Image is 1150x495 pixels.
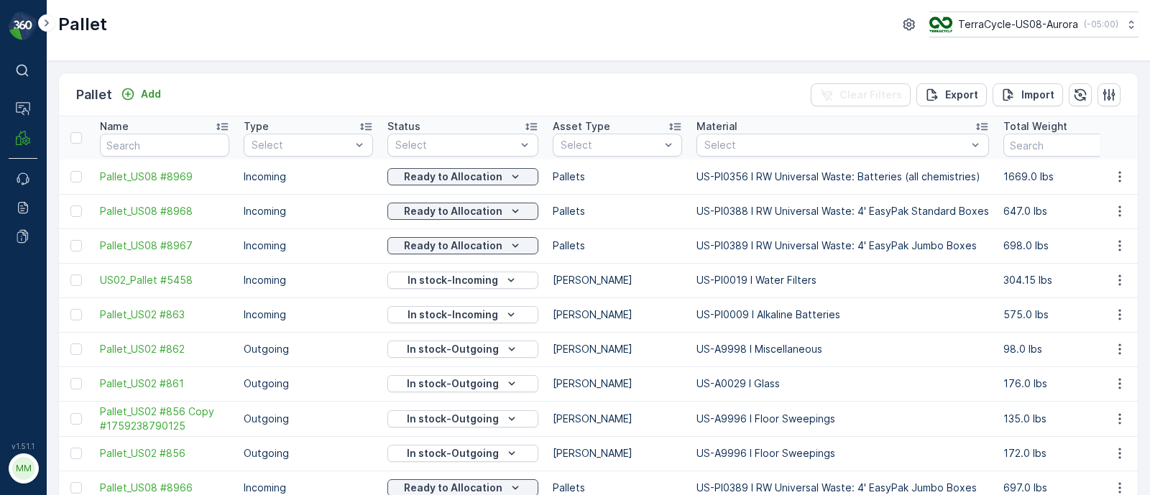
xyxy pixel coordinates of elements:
p: Outgoing [244,376,373,391]
p: Material [696,119,737,134]
p: 172.0 lbs [1003,446,1133,461]
div: Toggle Row Selected [70,378,82,389]
a: Pallet_US02 #863 [100,307,229,322]
p: 575.0 lbs [1003,307,1133,322]
p: In stock-Incoming [408,273,498,287]
p: Ready to Allocation [404,239,502,253]
p: Incoming [244,239,373,253]
p: US-A9998 I Miscellaneous [696,342,989,356]
div: Toggle Row Selected [70,413,82,425]
button: In stock-Outgoing [387,445,538,462]
p: Total Weight [1003,119,1067,134]
button: In stock-Outgoing [387,375,538,392]
button: Ready to Allocation [387,203,538,220]
p: 697.0 lbs [1003,481,1133,495]
p: Incoming [244,307,373,322]
p: Status [387,119,420,134]
p: US-A0029 I Glass [696,376,989,391]
div: Toggle Row Selected [70,171,82,182]
p: Select [704,138,967,152]
a: Pallet_US08 #8966 [100,481,229,495]
p: In stock-Outgoing [407,342,499,356]
p: Type [244,119,269,134]
p: Pallets [553,204,682,218]
p: US-PI0389 I RW Universal Waste: 4' EasyPak Jumbo Boxes [696,239,989,253]
p: US-A9996 I Floor Sweepings [696,446,989,461]
p: Pallets [553,481,682,495]
button: In stock-Outgoing [387,410,538,427]
p: Asset Type [553,119,610,134]
span: v 1.51.1 [9,442,37,450]
p: ( -05:00 ) [1084,19,1118,30]
a: Pallet_US08 #8968 [100,204,229,218]
a: Pallet_US02 #861 [100,376,229,391]
p: Name [100,119,129,134]
button: Ready to Allocation [387,168,538,185]
p: [PERSON_NAME] [553,342,682,356]
p: 1669.0 lbs [1003,170,1133,184]
div: Toggle Row Selected [70,343,82,355]
a: US02_Pallet #5458 [100,273,229,287]
p: TerraCycle-US08-Aurora [958,17,1078,32]
p: Import [1021,88,1054,102]
div: Toggle Row Selected [70,205,82,217]
div: Toggle Row Selected [70,274,82,286]
p: Pallets [553,239,682,253]
p: 647.0 lbs [1003,204,1133,218]
p: Incoming [244,481,373,495]
button: Add [115,85,167,103]
p: Export [945,88,978,102]
p: Outgoing [244,412,373,426]
p: Select [395,138,516,152]
p: Ready to Allocation [404,170,502,184]
div: Toggle Row Selected [70,482,82,494]
p: US-PI0009 I Alkaline Batteries [696,307,989,322]
input: Search [100,134,229,157]
a: Pallet_US08 #8967 [100,239,229,253]
p: US-PI0356 I RW Universal Waste: Batteries (all chemistries) [696,170,989,184]
button: In stock-Incoming [387,272,538,289]
p: Select [252,138,351,152]
input: Search [1003,134,1133,157]
p: Clear Filters [839,88,902,102]
p: US-PI0389 I RW Universal Waste: 4' EasyPak Jumbo Boxes [696,481,989,495]
p: US-A9996 I Floor Sweepings [696,412,989,426]
p: [PERSON_NAME] [553,273,682,287]
p: Pallet [58,13,107,36]
p: 98.0 lbs [1003,342,1133,356]
a: Pallet_US02 #856 [100,446,229,461]
a: Pallet_US02 #862 [100,342,229,356]
div: Toggle Row Selected [70,240,82,251]
p: Pallet [76,85,112,105]
div: Toggle Row Selected [70,448,82,459]
p: 135.0 lbs [1003,412,1133,426]
p: Incoming [244,273,373,287]
span: Pallet_US02 #856 Copy #1759238790125 [100,404,229,433]
button: In stock-Outgoing [387,341,538,358]
p: [PERSON_NAME] [553,446,682,461]
p: Outgoing [244,446,373,461]
button: Clear Filters [811,83,911,106]
p: Pallets [553,170,682,184]
p: Select [561,138,660,152]
img: image_ci7OI47.png [929,17,952,32]
button: TerraCycle-US08-Aurora(-05:00) [929,11,1138,37]
p: Ready to Allocation [404,481,502,495]
p: Outgoing [244,342,373,356]
div: MM [12,457,35,480]
button: Ready to Allocation [387,237,538,254]
p: In stock-Incoming [408,307,498,322]
p: 176.0 lbs [1003,376,1133,391]
div: Toggle Row Selected [70,309,82,320]
p: 698.0 lbs [1003,239,1133,253]
button: In stock-Incoming [387,306,538,323]
p: Incoming [244,204,373,218]
p: [PERSON_NAME] [553,307,682,322]
img: logo [9,11,37,40]
p: US-PI0019 I Water Filters [696,273,989,287]
p: Ready to Allocation [404,204,502,218]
